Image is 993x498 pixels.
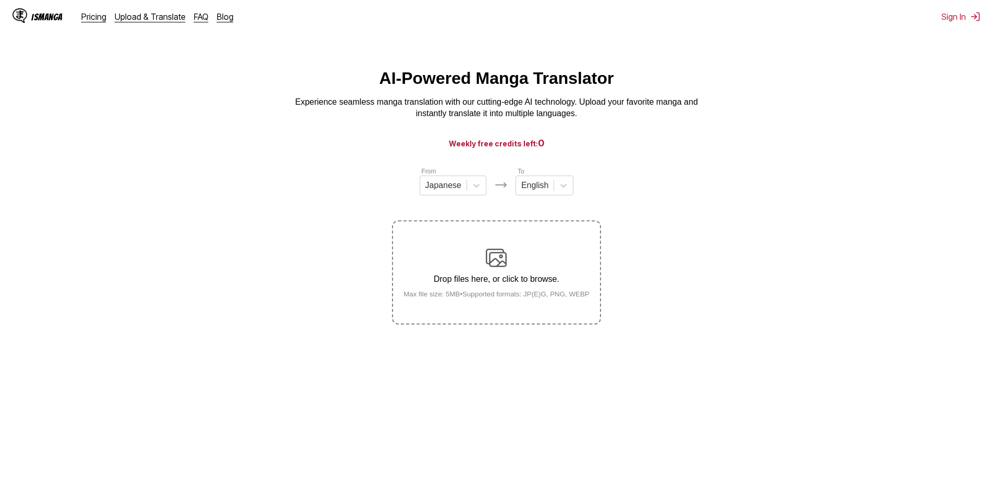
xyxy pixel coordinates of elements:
[395,275,598,284] p: Drop files here, or click to browse.
[538,138,545,148] span: 0
[495,179,507,191] img: Languages icon
[217,11,234,22] a: Blog
[81,11,106,22] a: Pricing
[25,136,968,150] h3: Weekly free credits left:
[31,12,63,22] div: IsManga
[941,11,980,22] button: Sign In
[422,168,436,175] label: From
[518,168,524,175] label: To
[13,8,81,25] a: IsManga LogoIsManga
[395,290,598,298] small: Max file size: 5MB • Supported formats: JP(E)G, PNG, WEBP
[115,11,186,22] a: Upload & Translate
[379,69,614,88] h1: AI-Powered Manga Translator
[13,8,27,23] img: IsManga Logo
[288,96,705,120] p: Experience seamless manga translation with our cutting-edge AI technology. Upload your favorite m...
[194,11,209,22] a: FAQ
[970,11,980,22] img: Sign out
